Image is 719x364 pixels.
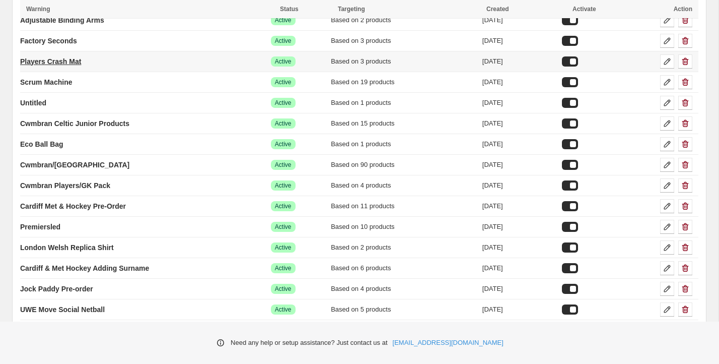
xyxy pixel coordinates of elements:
[482,305,556,315] div: [DATE]
[20,160,129,170] p: Cwmbran/[GEOGRAPHIC_DATA]
[275,119,292,128] span: Active
[275,161,292,169] span: Active
[20,56,81,67] p: Players Crash Mat
[482,56,556,67] div: [DATE]
[20,219,60,235] a: Premiersled
[486,6,509,13] span: Created
[20,77,72,87] p: Scrum Machine
[482,222,556,232] div: [DATE]
[275,223,292,231] span: Active
[331,284,476,294] div: Based on 4 products
[26,6,50,13] span: Warning
[20,281,93,297] a: Jock Paddy Pre-order
[331,77,476,87] div: Based on 19 products
[275,78,292,86] span: Active
[20,33,77,49] a: Factory Seconds
[275,285,292,293] span: Active
[275,140,292,148] span: Active
[20,284,93,294] p: Jock Paddy Pre-order
[20,301,105,318] a: UWE Move Social Netball
[20,239,114,256] a: London Welsh Replica Shirt
[20,222,60,232] p: Premiersled
[331,242,476,253] div: Based on 2 products
[331,98,476,108] div: Based on 1 products
[275,57,292,66] span: Active
[20,139,63,149] p: Eco Ball Bag
[331,15,476,25] div: Based on 2 products
[482,118,556,129] div: [DATE]
[482,242,556,253] div: [DATE]
[280,6,299,13] span: Status
[20,12,104,28] a: Adjustable Binding Arms
[20,177,110,194] a: Cwmbran Players/GK Pack
[482,98,556,108] div: [DATE]
[572,6,596,13] span: Activate
[20,201,126,211] p: Cardiff Met & Hockey Pre-Order
[482,36,556,46] div: [DATE]
[275,202,292,210] span: Active
[331,222,476,232] div: Based on 10 products
[20,198,126,214] a: Cardiff Met & Hockey Pre-Order
[275,99,292,107] span: Active
[20,305,105,315] p: UWE Move Social Netball
[20,136,63,152] a: Eco Ball Bag
[482,263,556,273] div: [DATE]
[275,264,292,272] span: Active
[20,95,46,111] a: Untitled
[20,115,129,132] a: Cwmbran Celtic Junior Products
[20,157,129,173] a: Cwmbran/[GEOGRAPHIC_DATA]
[482,201,556,211] div: [DATE]
[331,118,476,129] div: Based on 15 products
[482,160,556,170] div: [DATE]
[482,15,556,25] div: [DATE]
[331,305,476,315] div: Based on 5 products
[674,6,692,13] span: Action
[331,160,476,170] div: Based on 90 products
[20,242,114,253] p: London Welsh Replica Shirt
[20,180,110,191] p: Cwmbran Players/GK Pack
[331,201,476,211] div: Based on 11 products
[482,284,556,294] div: [DATE]
[275,306,292,314] span: Active
[331,263,476,273] div: Based on 6 products
[331,36,476,46] div: Based on 3 products
[20,74,72,90] a: Scrum Machine
[482,77,556,87] div: [DATE]
[275,16,292,24] span: Active
[20,263,149,273] p: Cardiff & Met Hockey Adding Surname
[482,139,556,149] div: [DATE]
[275,37,292,45] span: Active
[20,98,46,108] p: Untitled
[338,6,365,13] span: Targeting
[20,118,129,129] p: Cwmbran Celtic Junior Products
[20,36,77,46] p: Factory Seconds
[331,180,476,191] div: Based on 4 products
[20,53,81,70] a: Players Crash Mat
[393,338,504,348] a: [EMAIL_ADDRESS][DOMAIN_NAME]
[275,181,292,190] span: Active
[482,180,556,191] div: [DATE]
[331,56,476,67] div: Based on 3 products
[331,139,476,149] div: Based on 1 products
[20,15,104,25] p: Adjustable Binding Arms
[20,260,149,276] a: Cardiff & Met Hockey Adding Surname
[275,244,292,252] span: Active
